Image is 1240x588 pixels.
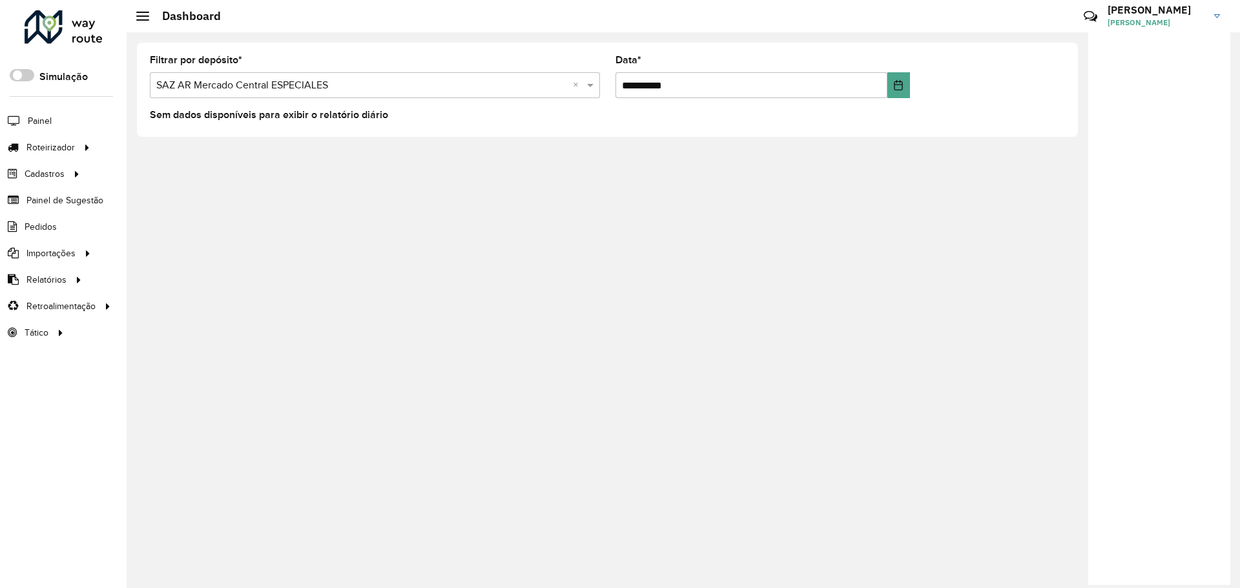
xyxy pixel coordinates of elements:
span: Tático [25,326,48,340]
a: Contato Rápido [1077,3,1104,30]
span: Painel de Sugestão [26,194,103,207]
span: Cadastros [25,167,65,181]
label: Simulação [39,69,88,85]
span: Clear all [573,77,584,93]
span: Retroalimentação [26,299,96,313]
span: Pedidos [25,220,57,234]
span: Importações [26,247,76,260]
label: Filtrar por depósito [150,52,242,68]
label: Data [615,52,641,68]
h3: [PERSON_NAME] [1108,4,1204,16]
button: Choose Date [887,72,910,98]
span: [PERSON_NAME] [1108,17,1204,28]
span: Painel [28,114,52,128]
span: Relatórios [26,273,67,287]
label: Sem dados disponíveis para exibir o relatório diário [150,107,388,123]
h2: Dashboard [149,9,221,23]
span: Roteirizador [26,141,75,154]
